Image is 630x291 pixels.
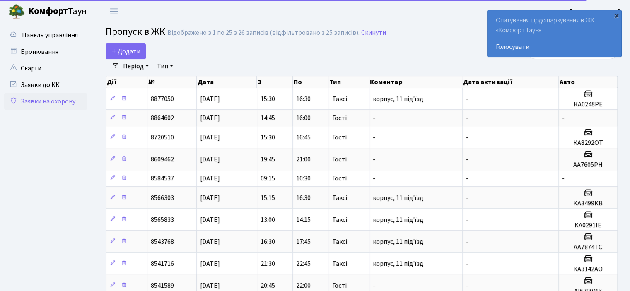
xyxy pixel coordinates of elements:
h5: АА7605РН [562,161,614,169]
span: корпус, 11 під'їзд [373,259,423,268]
span: - [466,281,468,290]
span: [DATE] [200,94,220,103]
h5: КА0248РЕ [562,101,614,108]
th: З [257,76,292,88]
img: logo.png [8,3,25,20]
span: 16:30 [296,94,311,103]
span: 8566303 [151,193,174,202]
span: - [373,155,375,164]
h5: АА7874ТС [562,243,614,251]
span: 21:00 [296,155,311,164]
span: 13:00 [261,215,275,224]
a: Голосувати [496,42,613,52]
span: 8541589 [151,281,174,290]
span: 09:15 [261,174,275,183]
span: 22:00 [296,281,311,290]
span: - [373,174,375,183]
span: - [562,174,565,183]
a: [PERSON_NAME] [570,7,620,17]
span: Таксі [332,216,347,223]
span: 21:30 [261,259,275,268]
a: Заявки на охорону [4,93,87,110]
th: Тип [328,76,369,88]
span: 8584537 [151,174,174,183]
span: [DATE] [200,113,220,123]
span: корпус, 11 під'їзд [373,94,423,103]
span: корпус, 11 під'їзд [373,193,423,202]
div: Опитування щодо паркування в ЖК «Комфорт Таун» [488,10,621,57]
a: Скинути [361,29,386,37]
span: корпус, 11 під'їзд [373,237,423,246]
span: 22:45 [296,259,311,268]
th: № [147,76,197,88]
span: [DATE] [200,237,220,246]
span: Гості [332,156,346,163]
span: 8565833 [151,215,174,224]
h5: КА3499КВ [562,200,614,207]
h5: КА8292ОТ [562,139,614,147]
span: 8541716 [151,259,174,268]
span: - [466,237,468,246]
span: Таксі [332,96,347,102]
span: 15:30 [261,94,275,103]
span: Таксі [332,238,347,245]
span: Таксі [332,195,347,201]
a: Період [120,59,152,73]
span: Панель управління [22,31,78,40]
a: Скарги [4,60,87,77]
div: Відображено з 1 по 25 з 26 записів (відфільтровано з 25 записів). [167,29,360,37]
span: 8720510 [151,133,174,142]
span: 10:30 [296,174,311,183]
span: 16:45 [296,133,311,142]
div: × [612,11,620,19]
button: Переключити навігацію [104,5,124,18]
span: Пропуск в ЖК [106,24,165,39]
span: - [466,113,468,123]
span: [DATE] [200,193,220,202]
span: - [466,174,468,183]
th: Дата активації [462,76,558,88]
a: Бронювання [4,43,87,60]
span: - [373,133,375,142]
span: Гості [332,175,346,182]
span: 16:00 [296,113,311,123]
th: Дата [197,76,257,88]
span: - [466,215,468,224]
span: Гості [332,115,346,121]
span: 17:45 [296,237,311,246]
span: [DATE] [200,281,220,290]
span: 20:45 [261,281,275,290]
h5: КА3142АО [562,265,614,273]
span: - [466,259,468,268]
span: Додати [111,47,140,56]
span: [DATE] [200,155,220,164]
span: 8543768 [151,237,174,246]
span: - [466,94,468,103]
span: 8877050 [151,94,174,103]
th: Коментар [369,76,462,88]
span: 14:45 [261,113,275,123]
th: Авто [559,76,618,88]
th: По [293,76,328,88]
span: [DATE] [200,215,220,224]
span: 15:15 [261,193,275,202]
span: Гості [332,282,346,289]
h5: KA0291IE [562,221,614,229]
span: 8609462 [151,155,174,164]
span: корпус, 11 під'їзд [373,215,423,224]
span: 19:45 [261,155,275,164]
span: [DATE] [200,259,220,268]
span: 16:30 [296,193,311,202]
span: - [562,113,565,123]
th: Дії [106,76,147,88]
span: Гості [332,134,346,141]
span: [DATE] [200,174,220,183]
span: 14:15 [296,215,311,224]
span: - [373,113,375,123]
span: 8864602 [151,113,174,123]
span: Таун [28,5,87,19]
a: Тип [154,59,176,73]
span: - [373,281,375,290]
span: [DATE] [200,133,220,142]
span: - [466,133,468,142]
